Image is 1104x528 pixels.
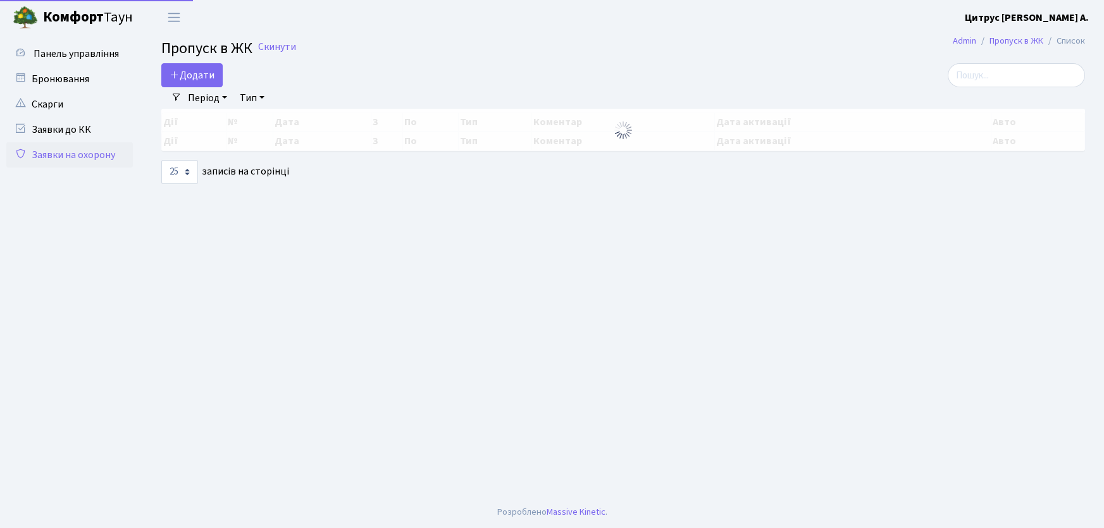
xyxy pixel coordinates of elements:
[948,63,1085,87] input: Пошук...
[953,34,976,47] a: Admin
[1043,34,1085,48] li: Список
[989,34,1043,47] a: Пропуск в ЖК
[6,117,133,142] a: Заявки до КК
[258,41,296,53] a: Скинути
[43,7,133,28] span: Таун
[965,10,1089,25] a: Цитрус [PERSON_NAME] А.
[170,68,214,82] span: Додати
[6,142,133,168] a: Заявки на охорону
[161,160,198,184] select: записів на сторінці
[6,66,133,92] a: Бронювання
[161,37,252,59] span: Пропуск в ЖК
[497,505,607,519] div: Розроблено .
[613,120,633,140] img: Обробка...
[158,7,190,28] button: Переключити навігацію
[13,5,38,30] img: logo.png
[161,160,289,184] label: записів на сторінці
[6,41,133,66] a: Панель управління
[43,7,104,27] b: Комфорт
[183,87,232,109] a: Період
[6,92,133,117] a: Скарги
[934,28,1104,54] nav: breadcrumb
[161,63,223,87] a: Додати
[547,505,605,519] a: Massive Kinetic
[965,11,1089,25] b: Цитрус [PERSON_NAME] А.
[34,47,119,61] span: Панель управління
[235,87,270,109] a: Тип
